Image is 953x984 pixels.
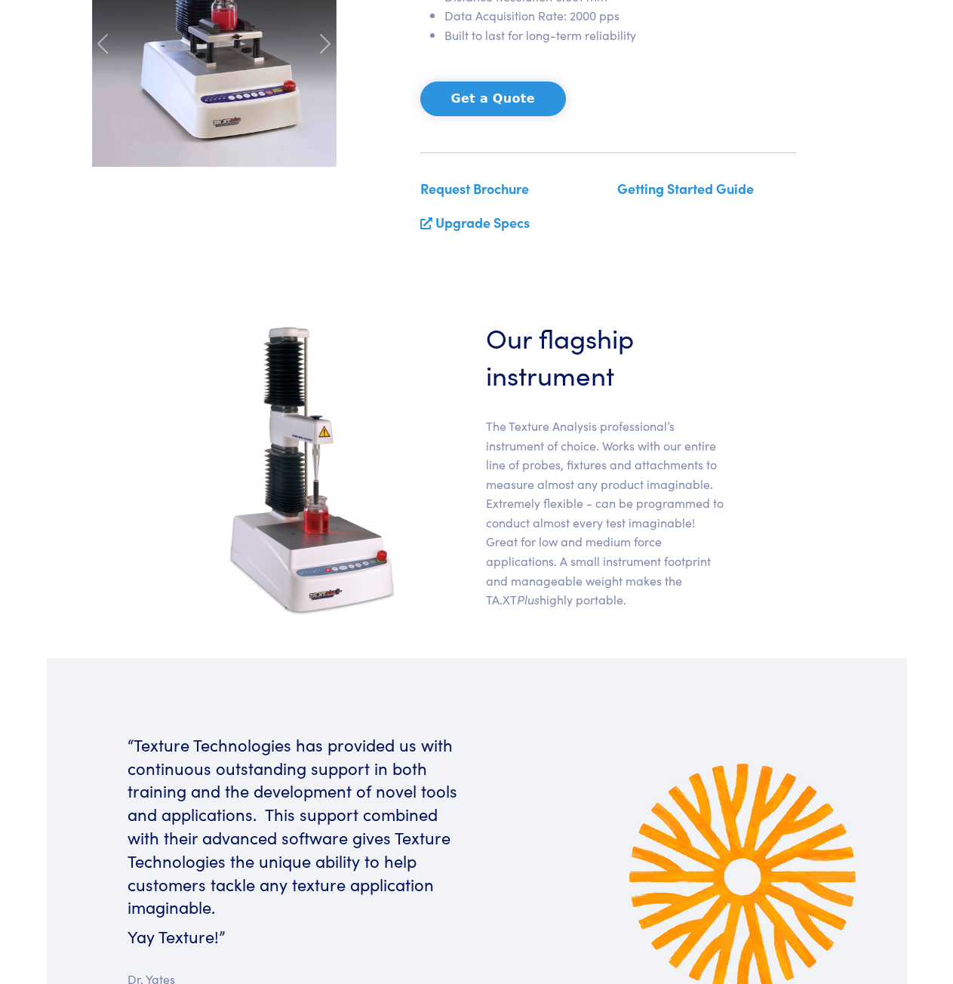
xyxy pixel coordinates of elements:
h6: “Texture Technologies has provided us with continuous outstanding support in both training and th... [128,733,468,919]
p: The Texture Analysis professional’s instrument of choice. Works with our entire line of probes, f... [486,417,730,610]
button: Get a Quote [420,81,566,116]
h6: Yay Texture!” [128,925,468,949]
a: Getting Started Guide [617,179,754,198]
a: Request Brochure [420,179,529,198]
li: Data Acquisition Rate: 2000 pps [444,6,796,26]
a: Upgrade Specs [435,213,530,232]
img: ta-xt-plus-cutout.jpg [223,318,401,620]
span: Plus [517,591,540,607]
li: Built to last for long-term reliability [444,26,796,45]
h3: Our flagship instrument [486,318,730,392]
